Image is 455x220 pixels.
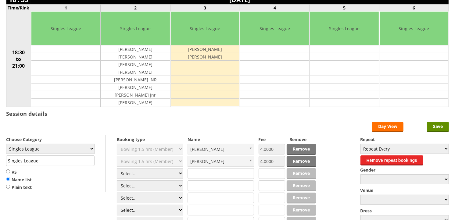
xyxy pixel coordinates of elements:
td: [PERSON_NAME] Jnr [101,91,170,99]
td: 3 [170,5,240,11]
label: VS [6,169,32,175]
td: Singles League [380,12,448,45]
td: Singles League [31,12,100,45]
label: Name [188,137,254,142]
td: Singles League [171,12,239,45]
td: Singles League [240,12,309,45]
label: Repeat [360,137,449,142]
td: [PERSON_NAME] [171,45,239,53]
label: Plain text [6,184,32,190]
button: Remove repeat bookings [360,155,424,165]
label: Dress [360,208,449,214]
a: Remove [287,144,316,155]
label: Fee [259,137,285,142]
td: [PERSON_NAME] JNR [101,76,170,83]
label: Venue [360,187,449,193]
td: Singles League [310,12,378,45]
td: Time/Rink [6,5,31,11]
input: VS [6,169,10,174]
td: [PERSON_NAME] [101,83,170,91]
td: [PERSON_NAME] [171,53,239,61]
a: Remove [287,156,316,167]
label: Remove [289,137,316,142]
input: Plain text [6,184,10,189]
td: 5 [310,5,379,11]
span: [PERSON_NAME] [190,156,246,166]
h3: Session details [6,110,47,117]
td: 6 [379,5,449,11]
td: Singles League [101,12,170,45]
a: Day View [372,122,403,132]
td: [PERSON_NAME] [101,99,170,106]
input: Save [427,122,449,132]
span: [PERSON_NAME] [190,144,246,154]
td: 18:30 to 21:00 [6,11,31,107]
td: 2 [101,5,170,11]
td: 4 [240,5,309,11]
td: [PERSON_NAME] [101,68,170,76]
label: Choose Category [6,137,95,142]
a: [PERSON_NAME] [188,156,254,167]
a: [PERSON_NAME] [188,144,254,154]
td: [PERSON_NAME] [101,61,170,68]
label: Name list [6,177,32,183]
label: Gender [360,167,449,173]
input: Title/Description [6,155,95,166]
label: Booking type [117,137,183,142]
td: 1 [31,5,101,11]
td: [PERSON_NAME] [101,45,170,53]
input: Name list [6,177,10,181]
td: [PERSON_NAME] [101,53,170,61]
